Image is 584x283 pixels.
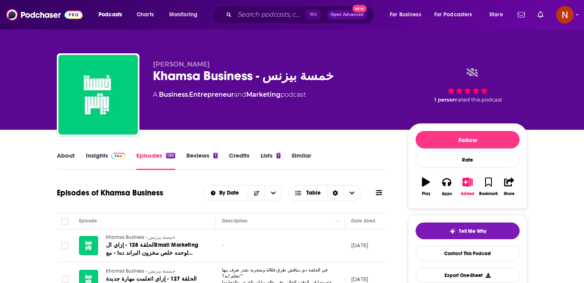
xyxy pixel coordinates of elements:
span: Open Advanced [331,13,364,17]
div: Bookmark [479,191,498,196]
div: 1 personrated this podcast [408,61,527,110]
div: Play [422,191,430,196]
button: Export One-Sheet [416,267,520,283]
a: Credits [229,152,249,170]
span: Charts [137,9,154,20]
button: Play [416,172,436,201]
span: Khamsa Business - خمسة بيزنس [106,234,175,240]
span: For Podcasters [434,9,472,20]
div: A podcast [153,90,306,100]
span: في الحلقة دي بنناقش طرق فعّالة ومتجربة تقدر تعرف بيها "تتعلم ايه؟" [222,267,327,279]
button: Sort Direction [248,185,265,201]
button: Added [457,172,478,201]
button: Show profile menu [556,6,574,23]
button: open menu [265,185,281,201]
div: Search podcasts, credits, & more... [220,6,381,24]
a: Similar [292,152,311,170]
input: Search podcasts, credits, & more... [235,8,306,21]
img: Podchaser Pro [111,153,125,159]
h2: Choose List sort [203,185,282,201]
span: Toggle select row [62,242,69,249]
a: Lists1 [261,152,280,170]
span: 1 person [434,97,456,103]
a: About [57,152,75,170]
img: User Profile [556,6,574,23]
a: Khamsa Business - خمسة بيزنس [106,268,201,275]
button: open menu [429,8,484,21]
span: - [222,242,224,248]
button: Column Actions [333,217,343,226]
div: Description [222,216,248,226]
img: tell me why sparkle [449,228,456,234]
a: Reviews1 [186,152,217,170]
div: Rate [416,152,520,168]
div: Sort Direction [327,185,344,201]
button: open menu [164,8,208,21]
a: Show notifications dropdown [514,8,528,21]
button: open menu [384,8,431,21]
div: Episode [79,216,97,226]
div: Share [504,191,514,196]
a: InsightsPodchaser Pro [86,152,125,170]
div: Added [461,191,474,196]
span: [PERSON_NAME] [153,61,210,68]
button: tell me why sparkleTell Me Why [416,222,520,239]
span: rated this podcast [456,97,502,103]
a: Episodes130 [136,152,175,170]
a: Marketing [246,91,280,98]
span: ⌘ K [306,10,321,20]
span: New [352,5,367,12]
button: Choose View [288,185,361,201]
button: open menu [203,190,248,196]
a: Contact This Podcast [416,246,520,261]
span: , [188,91,189,98]
button: Open AdvancedNew [327,10,367,20]
span: الحلقة 128 - إزاي الEmail Marketing لوحده خلص مخزون البراند ده! - مع [PERSON_NAME] [106,242,198,264]
span: and [234,91,246,98]
a: Business [159,91,188,98]
div: Apps [442,191,452,196]
button: Share [499,172,520,201]
button: open menu [93,8,132,21]
span: Khamsa Business - خمسة بيزنس [106,268,175,274]
span: Tell Me Why [459,228,486,234]
a: Charts [131,8,159,21]
img: Podchaser - Follow, Share and Rate Podcasts [6,7,83,22]
a: Entrepreneur [189,91,234,98]
a: Show notifications dropdown [534,8,547,21]
button: Follow [416,131,520,148]
span: By Date [219,190,242,196]
h1: Episodes of Khamsa Business [57,188,163,198]
p: [DATE] [351,276,368,283]
a: الحلقة 128 - إزاي الEmail Marketing لوحده خلص مخزون البراند ده! - مع [PERSON_NAME] [106,241,201,257]
button: Apps [436,172,457,201]
span: Toggle select row [62,276,69,283]
span: Table [306,190,321,196]
a: Khamsa Business - خمسة بيزنس [106,234,201,241]
div: 1 [277,153,280,158]
img: Khamsa Business - خمسة بيزنس [58,55,138,135]
div: 130 [166,153,175,158]
span: More [489,9,503,20]
div: Date Aired [351,216,375,226]
div: 1 [213,153,217,158]
span: Logged in as AdelNBM [556,6,574,23]
span: For Business [390,9,421,20]
span: Podcasts [99,9,122,20]
button: open menu [484,8,513,21]
button: Bookmark [478,172,499,201]
span: Monitoring [169,9,197,20]
p: [DATE] [351,242,368,249]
